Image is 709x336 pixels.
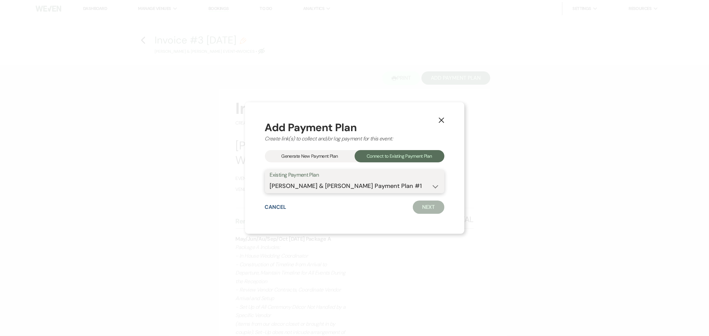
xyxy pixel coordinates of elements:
label: Existing Payment Plan [270,170,439,180]
div: Generate New Payment Plan [265,150,355,162]
button: Cancel [265,205,287,210]
div: Connect to Existing Payment Plan [355,150,444,162]
div: Create link(s) to collect and/or log payment for this event: [265,135,444,143]
button: Next [413,201,444,214]
div: Add Payment Plan [265,122,444,133]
